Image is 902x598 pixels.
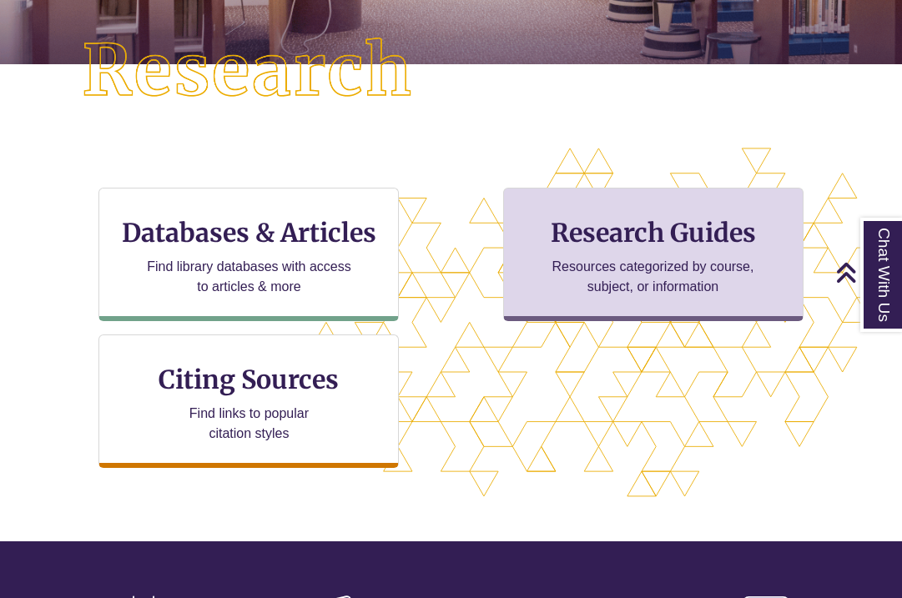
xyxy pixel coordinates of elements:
a: Databases & Articles Find library databases with access to articles & more [98,188,399,321]
a: Back to Top [835,261,898,284]
a: Citing Sources Find links to popular citation styles [98,334,399,468]
h3: Research Guides [517,217,789,249]
p: Find links to popular citation styles [168,404,330,444]
h3: Databases & Articles [113,217,385,249]
p: Find library databases with access to articles & more [140,257,358,297]
a: Research Guides Resources categorized by course, subject, or information [503,188,804,321]
h3: Citing Sources [148,364,351,395]
p: Resources categorized by course, subject, or information [544,257,762,297]
img: Research [45,1,451,142]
